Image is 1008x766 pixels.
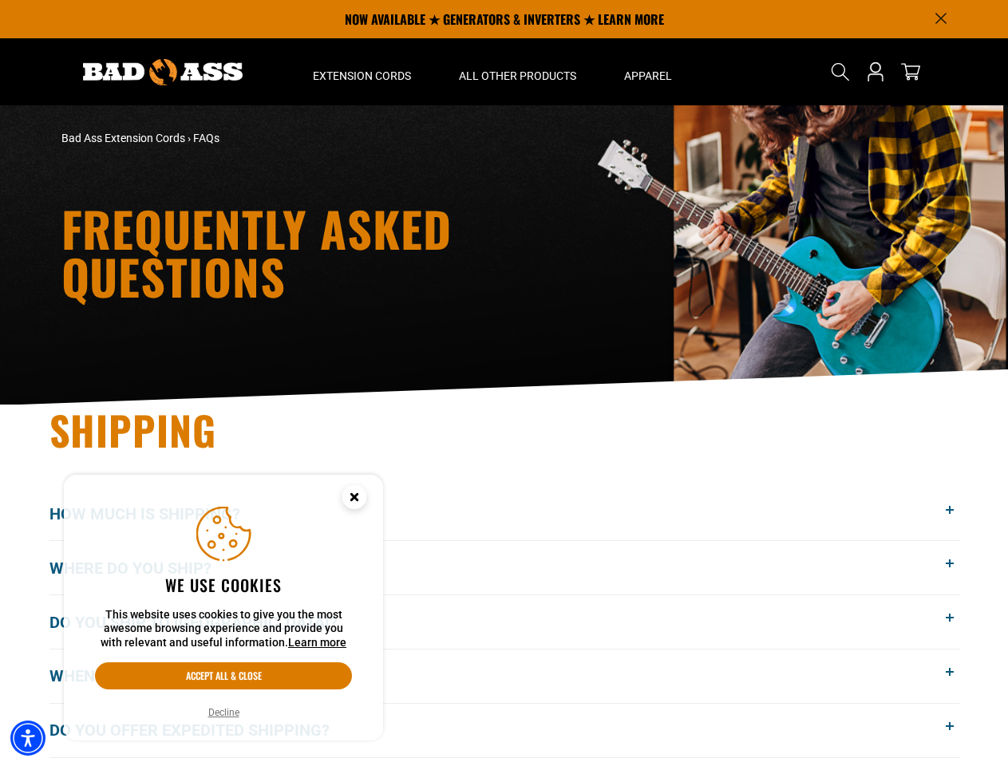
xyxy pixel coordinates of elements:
[64,475,383,741] aside: Cookie Consent
[863,38,888,105] a: Open this option
[61,132,185,144] a: Bad Ass Extension Cords
[624,69,672,83] span: Apparel
[49,704,959,757] button: Do you offer expedited shipping?
[828,59,853,85] summary: Search
[49,502,264,526] span: How much is shipping?
[49,541,959,594] button: Where do you ship?
[95,662,352,689] button: Accept all & close
[61,130,644,147] nav: breadcrumbs
[49,610,362,634] span: Do you ship to [GEOGRAPHIC_DATA]?
[288,636,346,649] a: This website uses cookies to give you the most awesome browsing experience and provide you with r...
[95,608,352,650] p: This website uses cookies to give you the most awesome browsing experience and provide you with r...
[10,721,45,756] div: Accessibility Menu
[435,38,600,105] summary: All Other Products
[898,62,923,81] a: cart
[83,59,243,85] img: Bad Ass Extension Cords
[289,38,435,105] summary: Extension Cords
[49,650,959,703] button: When will my order get here?
[188,132,191,144] span: ›
[326,475,383,524] button: Close this option
[61,204,644,300] h1: Frequently Asked Questions
[95,574,352,595] h2: We use cookies
[49,664,326,688] span: When will my order get here?
[193,132,219,144] span: FAQs
[49,556,235,580] span: Where do you ship?
[49,595,959,649] button: Do you ship to [GEOGRAPHIC_DATA]?
[204,705,244,721] button: Decline
[49,400,217,459] span: Shipping
[600,38,696,105] summary: Apparel
[49,488,959,541] button: How much is shipping?
[459,69,576,83] span: All Other Products
[313,69,411,83] span: Extension Cords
